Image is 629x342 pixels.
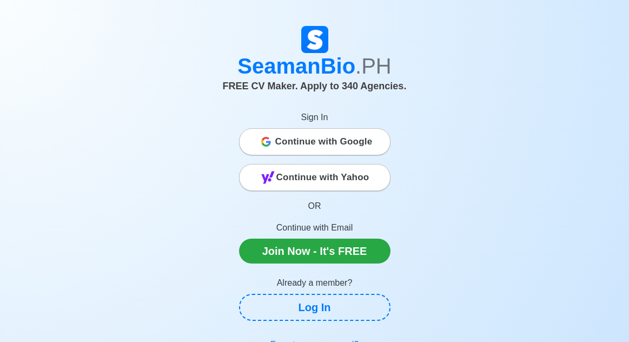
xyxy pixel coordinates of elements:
p: OR [239,200,390,213]
p: Sign In [239,111,390,124]
a: Join Now - It's FREE [239,239,390,264]
button: Continue with Yahoo [239,164,390,191]
button: Continue with Google [239,128,390,155]
a: Log In [239,294,390,321]
span: Continue with Google [275,131,373,153]
img: Logo [301,26,328,53]
span: .PH [355,54,392,78]
p: Already a member? [239,277,390,290]
h1: SeamanBio [63,53,566,79]
span: Continue with Yahoo [276,167,369,188]
p: Continue with Email [239,221,390,234]
span: FREE CV Maker. Apply to 340 Agencies. [223,81,407,91]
